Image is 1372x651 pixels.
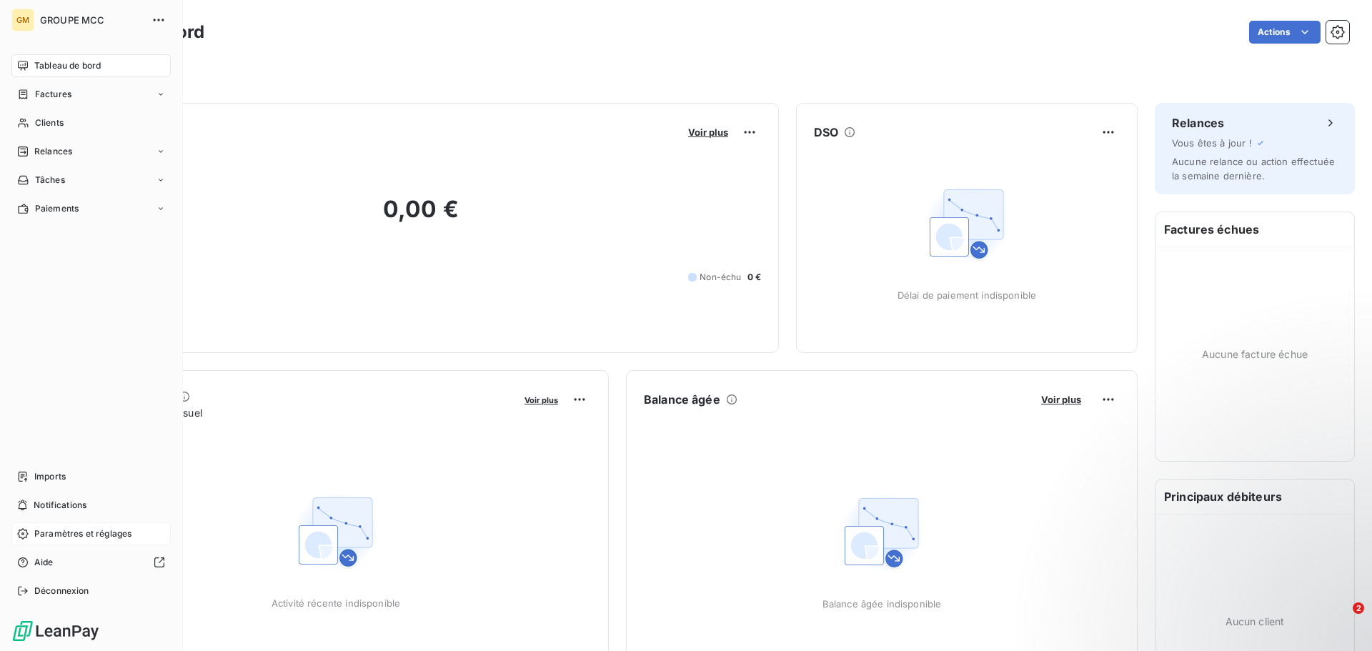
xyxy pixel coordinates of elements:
span: Factures [35,88,71,101]
span: Clients [35,116,64,129]
span: Voir plus [1041,394,1081,405]
span: Chiffre d'affaires mensuel [81,405,514,420]
h6: Balance âgée [644,391,720,408]
span: Relances [34,145,72,158]
span: Imports [34,470,66,483]
iframe: Intercom notifications message [1086,512,1372,612]
h6: DSO [814,124,838,141]
span: Paiements [35,202,79,215]
img: Empty state [836,487,928,578]
h6: Relances [1172,114,1224,131]
span: GROUPE MCC [40,14,143,26]
span: Activité récente indisponible [272,597,400,609]
img: Logo LeanPay [11,620,100,642]
span: Non-échu [700,271,741,284]
span: Voir plus [688,126,728,138]
button: Actions [1249,21,1321,44]
div: GM [11,9,34,31]
button: Voir plus [684,126,732,139]
span: Aide [34,556,54,569]
span: Tableau de bord [34,59,101,72]
span: 2 [1353,602,1364,614]
span: Délai de paiement indisponible [898,289,1037,301]
span: Paramètres et réglages [34,527,131,540]
h2: 0,00 € [81,195,761,238]
h6: Principaux débiteurs [1155,479,1354,514]
button: Voir plus [520,393,562,406]
img: Empty state [921,178,1013,269]
span: Aucune relance ou action effectuée la semaine dernière. [1172,156,1335,182]
span: Voir plus [525,395,558,405]
span: Vous êtes à jour ! [1172,137,1252,149]
span: 0 € [747,271,761,284]
span: Déconnexion [34,585,89,597]
button: Voir plus [1037,393,1085,406]
span: Notifications [34,499,86,512]
iframe: Intercom live chat [1323,602,1358,637]
h6: Factures échues [1155,212,1354,247]
img: Empty state [290,486,382,577]
a: Aide [11,551,171,574]
span: Tâches [35,174,65,187]
span: Aucun client [1226,614,1285,629]
span: Balance âgée indisponible [822,598,942,610]
span: Aucune facture échue [1202,347,1308,362]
